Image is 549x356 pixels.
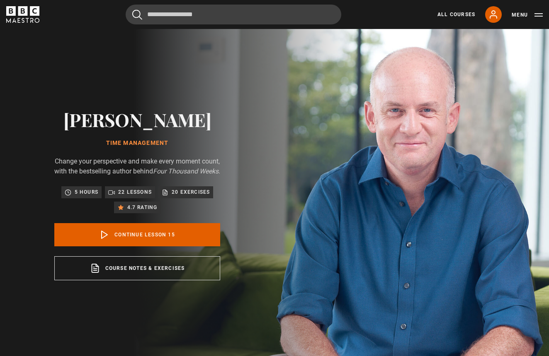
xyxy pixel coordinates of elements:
h2: [PERSON_NAME] [54,109,220,130]
button: Submit the search query [132,10,142,20]
p: 5 hours [75,188,98,196]
input: Search [126,5,341,24]
p: 4.7 rating [127,203,158,212]
a: Course notes & exercises [54,256,220,280]
a: Continue lesson 15 [54,223,220,246]
p: 20 exercises [172,188,210,196]
button: Toggle navigation [512,11,543,19]
svg: BBC Maestro [6,6,39,23]
a: All Courses [437,11,475,18]
h1: Time Management [54,140,220,147]
p: 22 lessons [118,188,152,196]
p: Change your perspective and make every moment count, with the bestselling author behind . [54,156,220,176]
i: Four Thousand Weeks [153,167,219,175]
